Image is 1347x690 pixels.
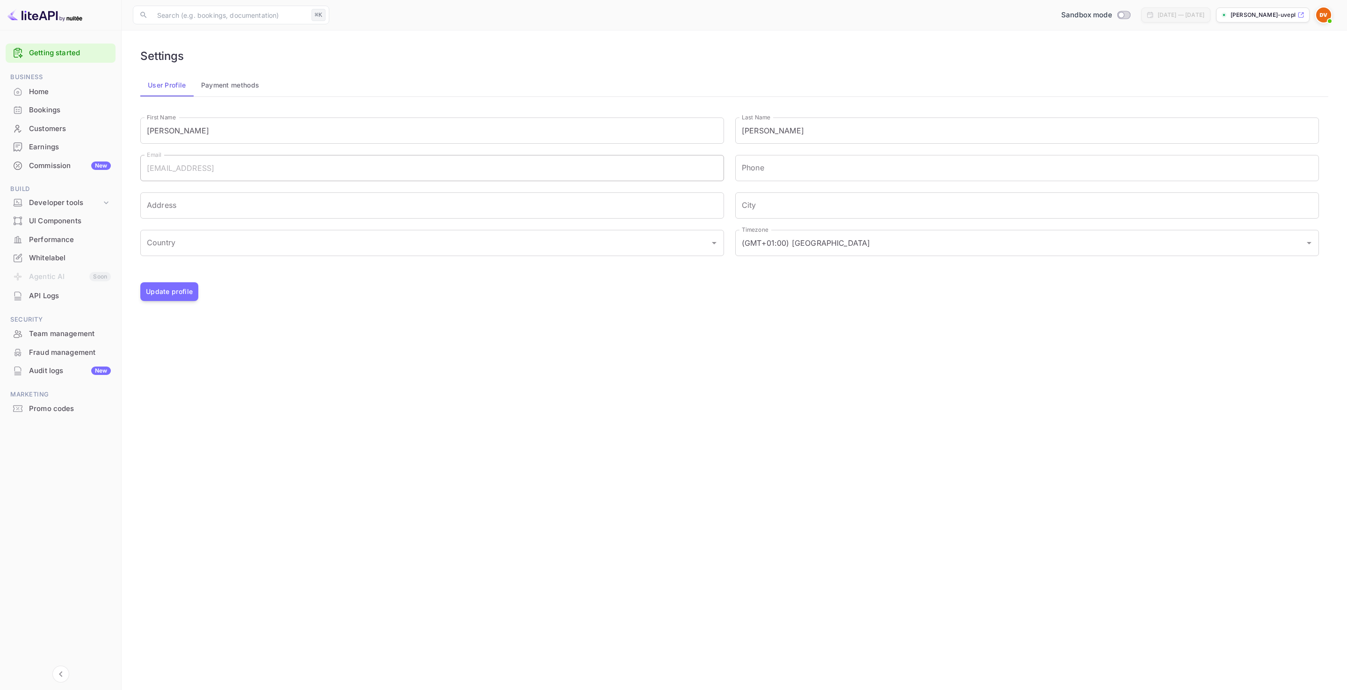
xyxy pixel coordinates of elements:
div: Getting started [6,44,116,63]
h6: Settings [140,49,184,63]
div: Team management [6,325,116,343]
div: API Logs [29,291,111,301]
a: CommissionNew [6,157,116,174]
label: Email [147,151,161,159]
div: Developer tools [6,195,116,211]
div: UI Components [29,216,111,227]
a: Audit logsNew [6,362,116,379]
div: Promo codes [29,404,111,414]
span: Build [6,184,116,194]
span: Sandbox mode [1061,10,1112,21]
div: Whitelabel [29,253,111,264]
button: Payment methods [194,74,267,96]
div: Team management [29,329,111,339]
div: Fraud management [6,344,116,362]
img: Dennis Vichikov [1316,7,1331,22]
div: Earnings [29,142,111,153]
div: Customers [6,120,116,138]
a: Customers [6,120,116,137]
a: Whitelabel [6,249,116,266]
div: Commission [29,161,111,171]
button: Collapse navigation [52,666,69,683]
button: Update profile [140,282,198,301]
div: New [91,161,111,170]
div: ⌘K [311,9,326,21]
input: Address [140,192,724,219]
div: Earnings [6,138,116,156]
div: Whitelabel [6,249,116,267]
div: New [91,367,111,375]
input: phone [735,155,1319,181]
a: Performance [6,231,116,248]
img: LiteAPI logo [7,7,82,22]
div: Home [6,83,116,101]
input: First Name [140,117,724,144]
button: Open [1303,236,1316,250]
div: Customers [29,124,111,134]
a: Team management [6,325,116,342]
a: Promo codes [6,400,116,417]
a: Getting started [29,48,111,59]
button: Open [708,236,721,250]
a: API Logs [6,287,116,304]
a: Bookings [6,101,116,118]
input: City [735,192,1319,219]
span: Security [6,315,116,325]
div: CommissionNew [6,157,116,175]
div: Performance [29,235,111,245]
input: Last Name [735,117,1319,144]
input: Country [145,234,706,252]
div: Bookings [6,101,116,119]
label: First Name [147,113,176,121]
a: Home [6,83,116,100]
a: Fraud management [6,344,116,361]
div: Promo codes [6,400,116,418]
div: Performance [6,231,116,249]
div: Bookings [29,105,111,116]
div: Switch to Production mode [1057,10,1134,21]
div: [DATE] — [DATE] [1158,11,1204,19]
div: Developer tools [29,198,101,208]
button: User Profile [140,74,194,96]
div: UI Components [6,212,116,230]
a: Earnings [6,138,116,155]
label: Timezone [742,226,768,234]
label: Last Name [742,113,770,121]
div: Audit logs [29,366,111,376]
span: Business [6,72,116,82]
div: Home [29,87,111,97]
input: Email [140,155,724,181]
input: Search (e.g. bookings, documentation) [152,6,308,24]
p: [PERSON_NAME]-uvepl.... [1231,11,1296,19]
div: Audit logsNew [6,362,116,380]
span: Marketing [6,389,116,400]
a: UI Components [6,212,116,229]
div: Fraud management [29,347,111,358]
div: API Logs [6,287,116,305]
div: account-settings tabs [140,74,1328,96]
